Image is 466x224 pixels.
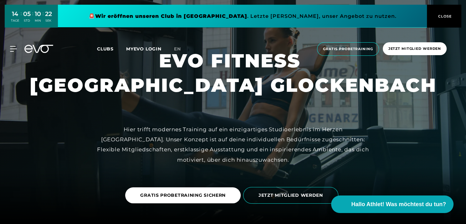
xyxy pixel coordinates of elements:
span: CLOSE [437,13,452,19]
div: 10 [35,9,41,18]
span: Gratis Probetraining [323,46,373,52]
div: TAGE [11,18,19,23]
h1: EVO FITNESS [GEOGRAPHIC_DATA] GLOCKENBACH [30,49,437,97]
div: 14 [11,9,19,18]
span: Jetzt Mitglied werden [388,46,441,51]
button: CLOSE [427,5,461,28]
div: : [32,10,33,27]
span: GRATIS PROBETRAINING SICHERN [140,192,226,199]
a: Jetzt Mitglied werden [381,42,448,56]
div: SEK [45,18,52,23]
span: JETZT MITGLIED WERDEN [259,192,323,199]
div: 05 [23,9,31,18]
div: : [21,10,22,27]
button: Hallo Athlet! Was möchtest du tun? [331,195,453,213]
a: GRATIS PROBETRAINING SICHERN [125,183,243,208]
a: JETZT MITGLIED WERDEN [243,182,341,208]
a: MYEVO LOGIN [126,46,161,52]
div: 22 [45,9,52,18]
a: en [174,45,188,53]
span: en [174,46,181,52]
span: Clubs [97,46,114,52]
div: STD [23,18,31,23]
span: Hallo Athlet! Was möchtest du tun? [351,200,446,209]
div: Hier trifft modernes Training auf ein einzigartiges Studioerlebnis im Herzen [GEOGRAPHIC_DATA]. U... [92,124,374,165]
div: MIN [35,18,41,23]
div: : [43,10,44,27]
a: Clubs [97,46,126,52]
a: Gratis Probetraining [315,42,381,56]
